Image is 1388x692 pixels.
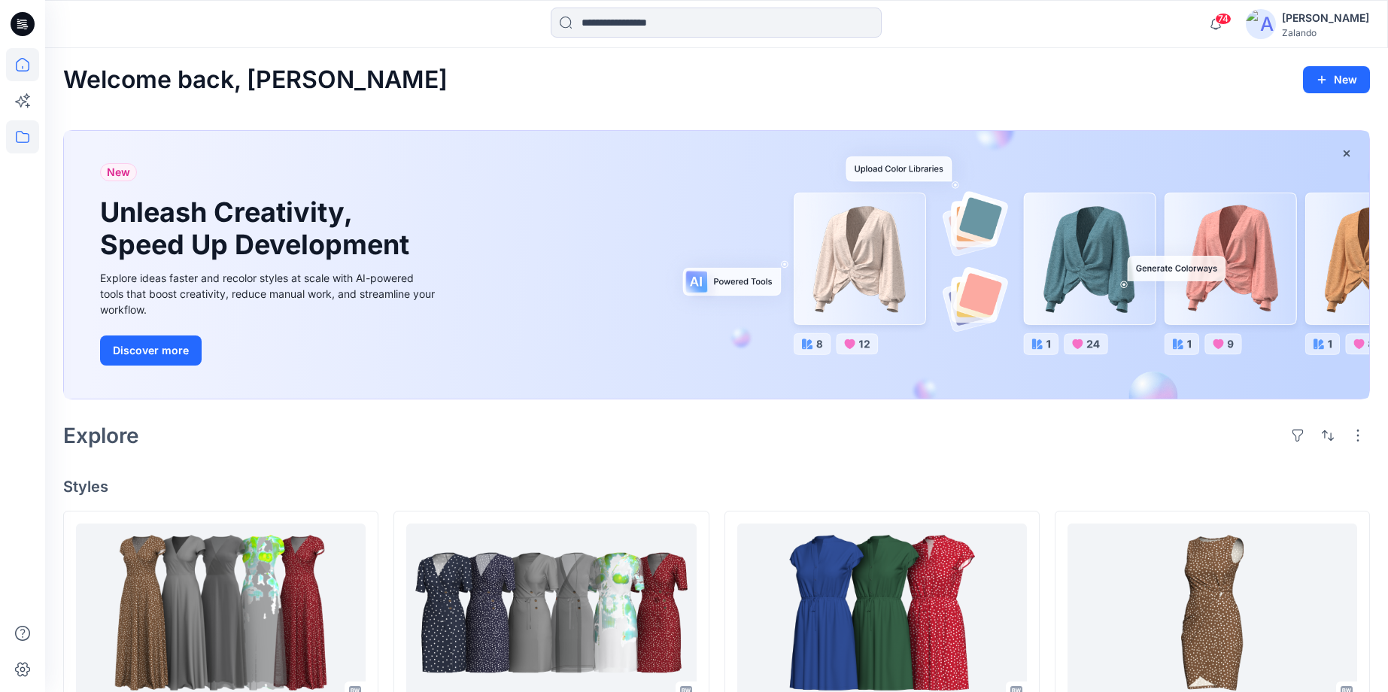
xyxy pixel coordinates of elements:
[1215,13,1232,25] span: 74
[1282,9,1369,27] div: [PERSON_NAME]
[100,335,202,366] button: Discover more
[100,196,416,261] h1: Unleash Creativity, Speed Up Development
[100,335,439,366] a: Discover more
[100,270,439,317] div: Explore ideas faster and recolor styles at scale with AI-powered tools that boost creativity, red...
[63,423,139,448] h2: Explore
[63,66,448,94] h2: Welcome back, [PERSON_NAME]
[63,478,1370,496] h4: Styles
[1303,66,1370,93] button: New
[107,163,130,181] span: New
[1282,27,1369,38] div: Zalando
[1246,9,1276,39] img: avatar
